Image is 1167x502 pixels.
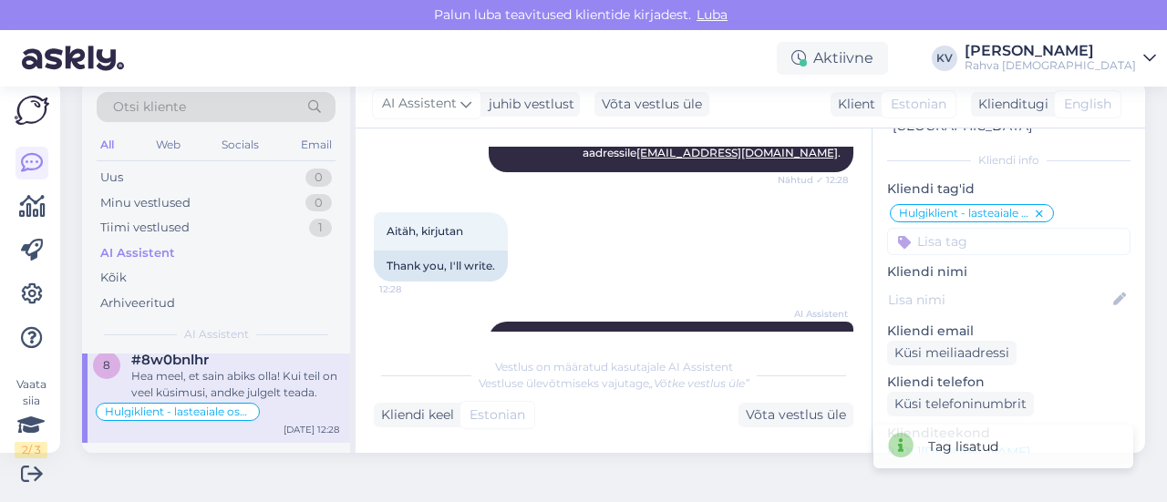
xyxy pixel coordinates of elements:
span: AI Assistent [382,94,457,114]
div: Socials [218,133,263,157]
p: Kliendi telefon [887,373,1131,392]
a: [PERSON_NAME]Rahva [DEMOGRAPHIC_DATA] [965,44,1156,73]
div: Võta vestlus üle [594,92,709,117]
div: Web [152,133,184,157]
span: Estonian [470,405,525,425]
img: Askly Logo [15,96,49,125]
div: Uus [100,169,123,187]
div: Kõik [100,269,127,287]
span: Nähtud ✓ 12:28 [778,173,848,187]
div: Kliendi keel [374,405,454,425]
div: Email [297,133,336,157]
a: [EMAIL_ADDRESS][DOMAIN_NAME] [636,146,838,159]
span: 8 [103,358,110,372]
div: Arhiveeritud [100,294,175,312]
span: 12:28 [379,282,448,296]
div: Aktiivne [777,42,888,75]
span: English [1064,95,1111,114]
div: Küsi meiliaadressi [887,341,1017,365]
div: Thank you, I'll write. [374,251,508,282]
input: Lisa tag [887,228,1131,255]
span: Estonian [891,95,946,114]
i: „Võtke vestlus üle” [649,376,749,390]
p: Kliendi nimi [887,262,1131,282]
div: [DATE] 12:28 [284,423,339,436]
p: Kliendi email [887,322,1131,341]
div: Rahva [DEMOGRAPHIC_DATA] [965,58,1136,73]
div: 2 / 3 [15,442,47,458]
span: Luba [691,6,733,23]
div: [PERSON_NAME] [965,44,1136,58]
span: Vestlus on määratud kasutajale AI Assistent [495,360,733,374]
span: #8w0bnlhr [131,352,209,368]
span: AI Assistent [184,326,249,343]
div: 0 [305,169,332,187]
div: 1 [309,219,332,237]
div: Võta vestlus üle [738,403,853,427]
div: KV [932,46,957,71]
span: Otsi kliente [113,97,186,117]
div: Klienditugi [971,95,1048,114]
div: juhib vestlust [481,95,574,114]
div: Vaata siia [15,376,47,458]
span: AI Assistent [780,307,848,321]
span: Hulgiklient - lasteaiale ostmine [899,208,1033,219]
div: Klient [831,95,875,114]
div: Minu vestlused [100,194,191,212]
div: Küsi telefoninumbrit [887,392,1034,416]
input: Lisa nimi [888,290,1110,310]
div: Tiimi vestlused [100,219,190,237]
p: Kliendi tag'id [887,179,1131,199]
div: Hea meel, et sain abiks olla! Kui teil on veel küsimusi, andke julgelt teada. [131,368,339,401]
span: Aitäh, kirjutan [387,224,463,238]
span: Hulgiklient - lasteaiale ostmine [105,406,251,417]
div: AI Assistent [100,244,175,262]
div: Tag lisatud [928,437,998,456]
div: All [97,133,118,157]
div: Kliendi info [887,152,1131,169]
div: 0 [305,194,332,212]
span: Vestluse ülevõtmiseks vajutage [479,376,749,390]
